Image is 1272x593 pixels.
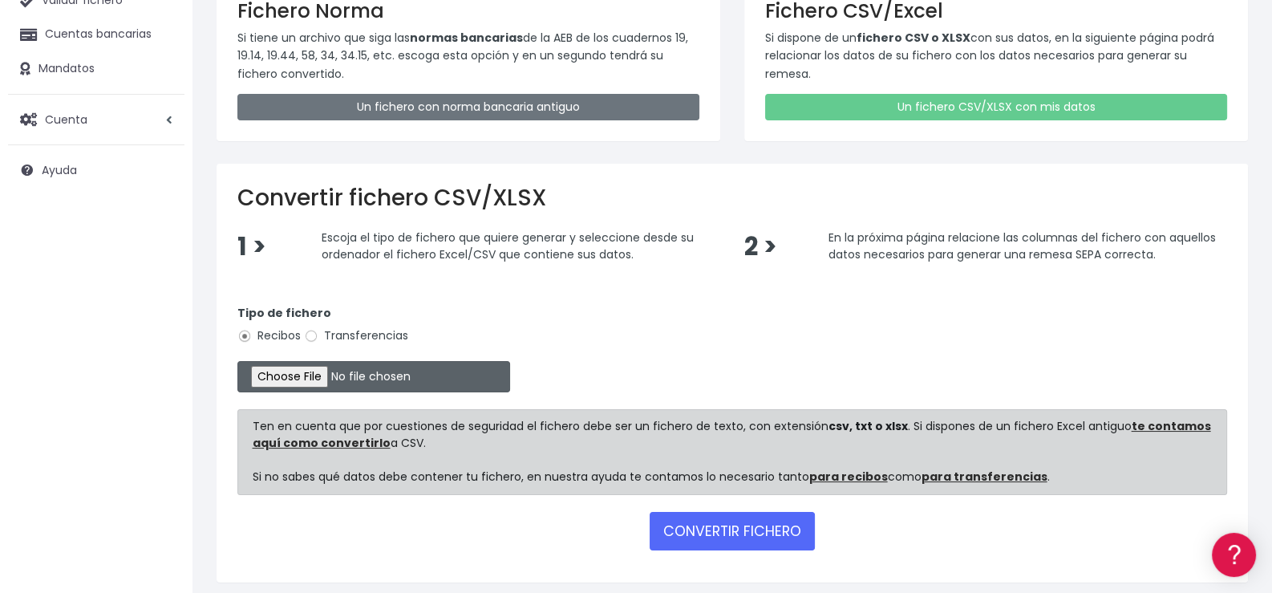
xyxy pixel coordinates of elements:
[304,327,408,344] label: Transferencias
[16,112,305,127] div: Información general
[650,512,815,550] button: CONVERTIR FICHERO
[16,278,305,303] a: Perfiles de empresas
[237,409,1227,495] div: Ten en cuenta que por cuestiones de seguridad el fichero debe ser un fichero de texto, con extens...
[16,344,305,369] a: General
[765,29,1227,83] p: Si dispone de un con sus datos, en la siguiente página podrá relacionar los datos de su fichero c...
[16,410,305,435] a: API
[42,162,77,178] span: Ayuda
[857,30,970,46] strong: fichero CSV o XLSX
[237,229,266,264] span: 1 >
[8,103,184,136] a: Cuenta
[322,229,694,262] span: Escoja el tipo de fichero que quiere generar y seleccione desde su ordenador el fichero Excel/CSV...
[16,203,305,228] a: Formatos
[221,462,309,477] a: POWERED BY ENCHANT
[16,385,305,400] div: Programadores
[16,228,305,253] a: Problemas habituales
[8,18,184,51] a: Cuentas bancarias
[237,305,331,321] strong: Tipo de fichero
[16,253,305,278] a: Videotutoriales
[765,94,1227,120] a: Un fichero CSV/XLSX con mis datos
[828,418,908,434] strong: csv, txt o xlsx
[253,418,1211,451] a: te contamos aquí como convertirlo
[828,229,1216,262] span: En la próxima página relacione las columnas del fichero con aquellos datos necesarios para genera...
[8,52,184,86] a: Mandatos
[45,111,87,127] span: Cuenta
[16,319,305,334] div: Facturación
[410,30,523,46] strong: normas bancarias
[744,229,777,264] span: 2 >
[16,429,305,457] button: Contáctanos
[16,177,305,193] div: Convertir ficheros
[237,29,699,83] p: Si tiene un archivo que siga las de la AEB de los cuadernos 19, 19.14, 19.44, 58, 34, 34.15, etc....
[237,94,699,120] a: Un fichero con norma bancaria antiguo
[922,469,1047,485] a: para transferencias
[237,185,1227,212] h2: Convertir fichero CSV/XLSX
[8,153,184,187] a: Ayuda
[16,136,305,161] a: Información general
[237,327,301,344] label: Recibos
[809,469,888,485] a: para recibos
